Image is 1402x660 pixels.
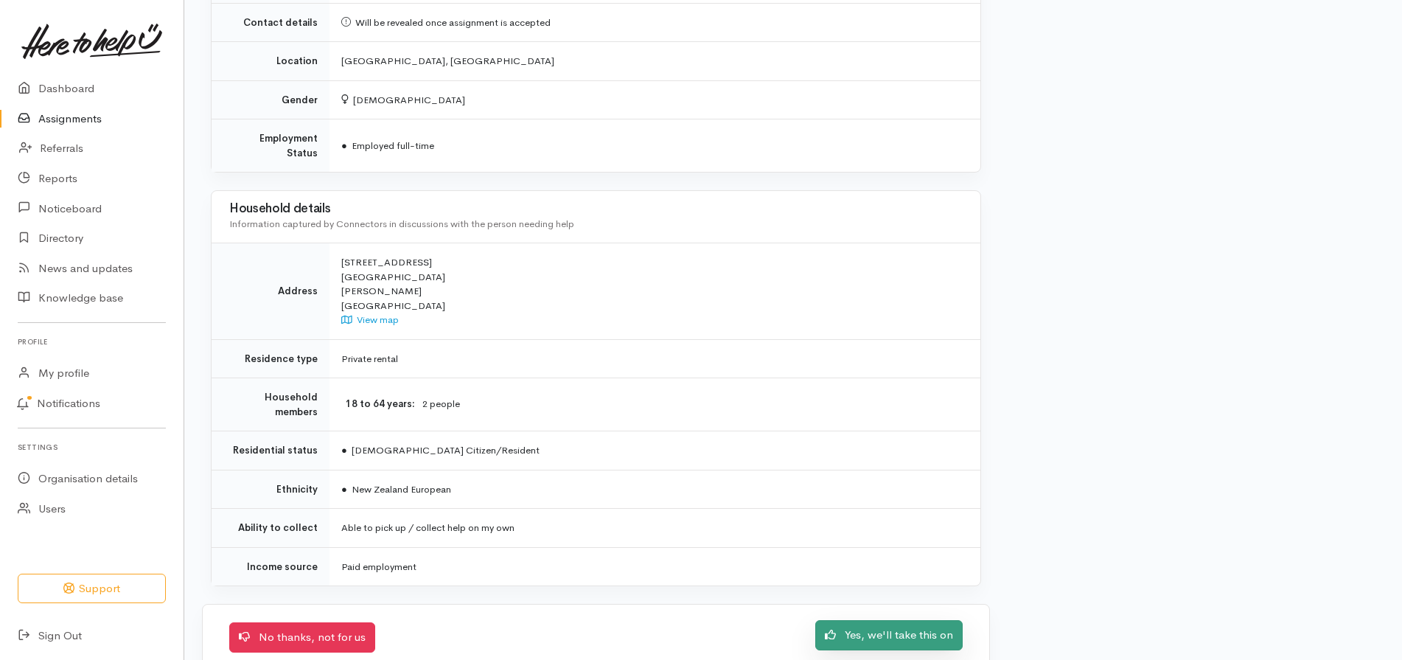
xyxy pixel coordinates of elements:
span: [DEMOGRAPHIC_DATA] [341,94,465,106]
td: Residence type [212,339,329,378]
span: Employed full-time [341,139,434,152]
a: Yes, we'll take this on [815,620,963,650]
td: Address [212,243,329,340]
dt: 18 to 64 years [341,397,415,411]
h6: Settings [18,437,166,457]
td: Will be revealed once assignment is accepted [329,3,980,42]
a: View map [341,313,399,326]
td: Employment Status [212,119,329,173]
td: Household members [212,378,329,431]
td: Contact details [212,3,329,42]
span: Information captured by Connectors in discussions with the person needing help [229,218,574,230]
button: Support [18,574,166,604]
td: Residential status [212,431,329,470]
td: Ability to collect [212,509,329,548]
td: Gender [212,80,329,119]
td: Location [212,42,329,81]
span: [DEMOGRAPHIC_DATA] Citizen/Resident [341,444,540,456]
div: [STREET_ADDRESS] [GEOGRAPHIC_DATA] [PERSON_NAME] [GEOGRAPHIC_DATA] [341,255,963,327]
h6: Profile [18,332,166,352]
td: Ethnicity [212,470,329,509]
dd: 2 people [422,397,963,412]
td: [GEOGRAPHIC_DATA], [GEOGRAPHIC_DATA] [329,42,980,81]
span: ● [341,444,347,456]
h3: Household details [229,202,963,216]
td: Income source [212,547,329,586]
a: No thanks, not for us [229,622,375,653]
td: Private rental [329,339,980,378]
td: Paid employment [329,547,980,586]
span: ● [341,483,347,496]
span: New Zealand European [341,483,451,496]
span: ● [341,139,347,152]
td: Able to pick up / collect help on my own [329,509,980,548]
